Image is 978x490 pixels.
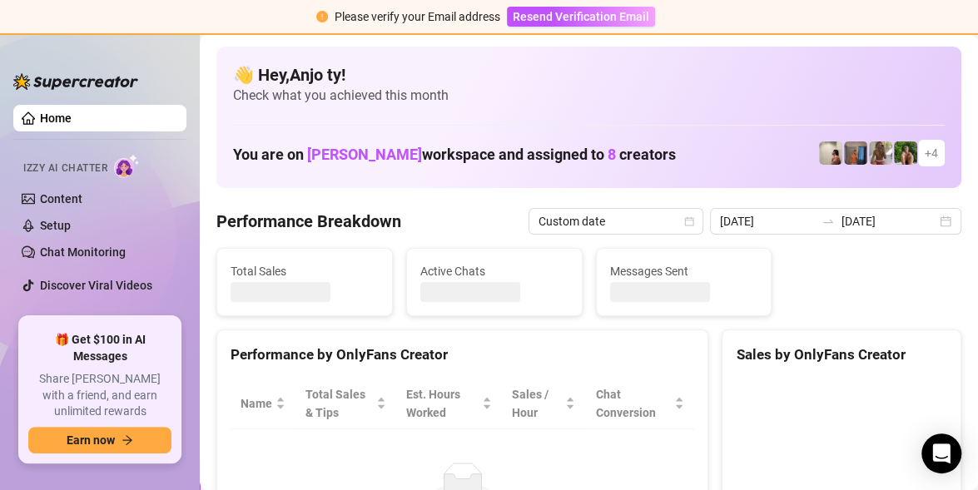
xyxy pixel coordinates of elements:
input: End date [841,212,936,230]
a: Chat Monitoring [40,245,126,259]
span: Resend Verification Email [513,10,649,23]
button: Earn nowarrow-right [28,427,171,453]
a: Discover Viral Videos [40,279,152,292]
th: Sales / Hour [502,379,585,429]
span: Total Sales [231,262,379,280]
img: Nathaniel [869,141,892,165]
span: Messages Sent [610,262,758,280]
img: logo-BBDzfeDw.svg [13,73,138,90]
span: arrow-right [122,434,133,446]
span: Active Chats [420,262,568,280]
span: Check what you achieved this month [233,87,945,105]
span: Total Sales & Tips [305,385,373,422]
div: Est. Hours Worked [406,385,479,422]
span: Custom date [539,209,693,234]
div: Please verify your Email address [335,7,500,26]
span: Izzy AI Chatter [23,161,107,176]
span: swap-right [822,215,835,228]
a: Content [40,192,82,205]
h4: Performance Breakdown [216,210,401,233]
th: Total Sales & Tips [295,379,396,429]
span: to [822,215,835,228]
span: Name [241,394,272,413]
span: + 4 [925,144,938,162]
span: 🎁 Get $100 in AI Messages [28,332,171,364]
div: Performance by OnlyFans Creator [231,344,694,366]
th: Name [231,379,295,429]
img: Nathaniel [894,141,917,165]
img: Wayne [844,141,867,165]
button: Resend Verification Email [507,7,655,27]
h1: You are on workspace and assigned to creators [233,146,676,164]
span: Earn now [67,433,115,447]
span: 8 [608,146,616,163]
span: Sales / Hour [512,385,562,422]
span: calendar [684,216,694,226]
span: Chat Conversion [595,385,671,422]
div: Sales by OnlyFans Creator [736,344,947,366]
span: Share [PERSON_NAME] with a friend, and earn unlimited rewards [28,371,171,420]
th: Chat Conversion [585,379,694,429]
h4: 👋 Hey, Anjo ty ! [233,63,945,87]
img: AI Chatter [114,154,140,178]
span: exclamation-circle [316,11,328,22]
a: Setup [40,219,71,232]
a: Home [40,111,72,125]
img: Ralphy [819,141,842,165]
div: Open Intercom Messenger [921,433,961,473]
span: [PERSON_NAME] [307,146,422,163]
input: Start date [720,212,815,230]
